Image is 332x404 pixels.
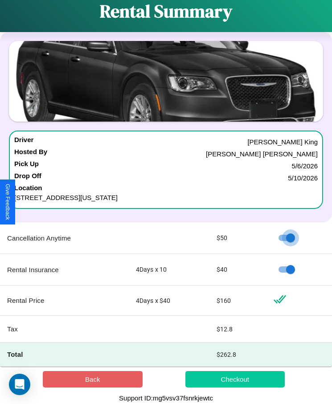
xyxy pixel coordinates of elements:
[129,254,209,286] td: 4 Days x 10
[14,160,39,172] h4: Pick Up
[209,222,266,254] td: $ 50
[7,323,122,335] p: Tax
[7,350,122,359] h4: Total
[7,232,122,244] p: Cancellation Anytime
[14,136,33,148] h4: Driver
[209,254,266,286] td: $ 40
[14,148,47,160] h4: Hosted By
[4,184,11,220] div: Give Feedback
[7,294,122,306] p: Rental Price
[9,374,30,395] div: Open Intercom Messenger
[206,148,318,160] p: [PERSON_NAME] [PERSON_NAME]
[209,316,266,343] td: $ 12.8
[129,286,209,316] td: 4 Days x $ 40
[119,392,213,404] p: Support ID: mg5vsv37fsnrkjewtc
[292,160,318,172] p: 5 / 6 / 2026
[247,136,318,148] p: [PERSON_NAME] King
[209,286,266,316] td: $ 160
[14,184,318,192] h4: Location
[288,172,318,184] p: 5 / 10 / 2026
[14,172,41,184] h4: Drop Off
[43,371,143,388] button: Back
[14,192,318,204] p: [STREET_ADDRESS][US_STATE]
[209,343,266,367] td: $ 262.8
[185,371,285,388] button: Checkout
[7,264,122,276] p: Rental Insurance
